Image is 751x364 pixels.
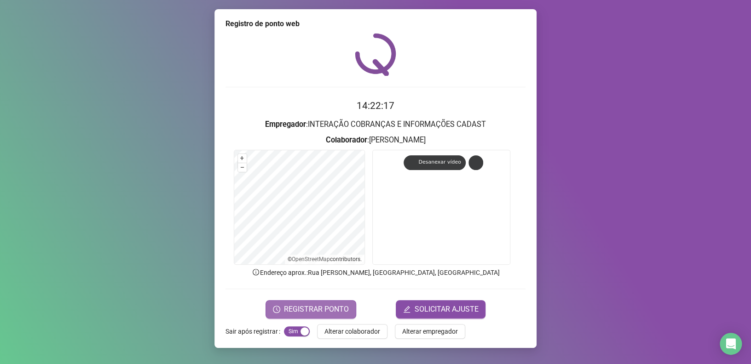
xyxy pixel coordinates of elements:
div: Open Intercom Messenger [720,333,742,355]
button: – [238,163,247,172]
h3: : [PERSON_NAME] [225,134,526,146]
button: + [238,154,247,163]
button: REGISTRAR PONTO [266,300,356,318]
span: Alterar colaborador [324,326,380,336]
time: 14:22:17 [357,100,394,111]
span: REGISTRAR PONTO [284,304,349,315]
a: OpenStreetMap [292,256,330,262]
img: QRPoint [355,33,396,76]
div: Registro de ponto web [225,18,526,29]
button: Alterar colaborador [317,324,387,339]
p: Endereço aprox. : Rua [PERSON_NAME], [GEOGRAPHIC_DATA], [GEOGRAPHIC_DATA] [225,267,526,278]
span: Alterar empregador [402,326,458,336]
label: Sair após registrar [225,324,284,339]
span: edit [403,306,410,313]
button: Alterar empregador [395,324,465,339]
h3: : INTERAÇÃO COBRANÇAS E INFORMAÇÕES CADAST [225,119,526,131]
span: SOLICITAR AJUSTE [414,304,478,315]
span: clock-circle [273,306,280,313]
strong: Empregador [265,120,306,129]
li: © contributors. [288,256,362,262]
strong: Colaborador [326,136,367,144]
span: info-circle [252,268,260,276]
button: editSOLICITAR AJUSTE [396,300,485,318]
